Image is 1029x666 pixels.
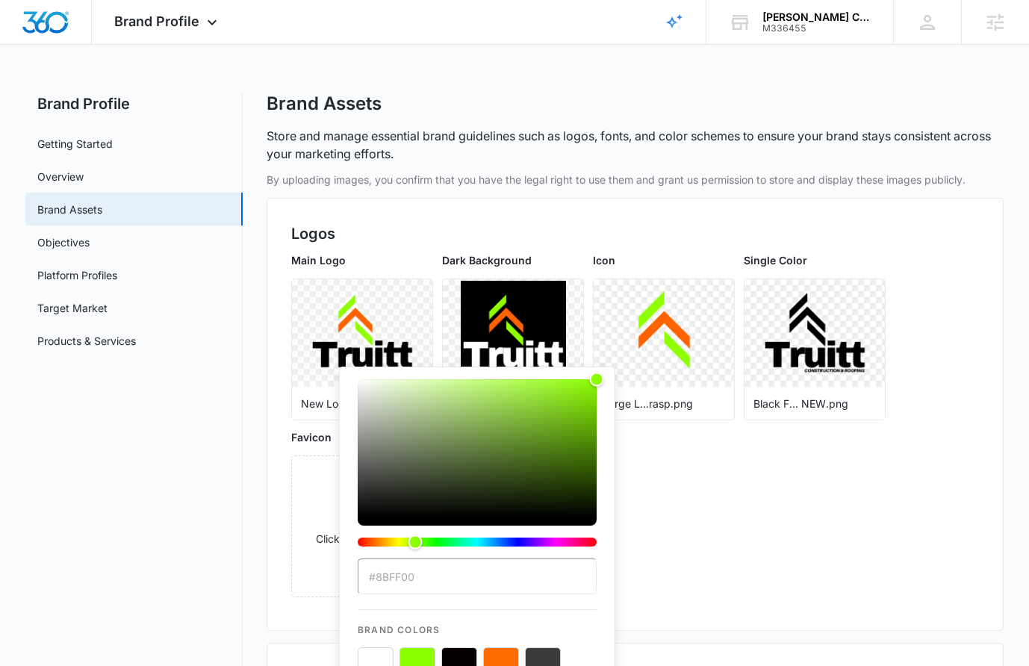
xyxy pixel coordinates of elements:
[267,127,1003,163] p: Store and manage essential brand guidelines such as logos, fonts, and color schemes to ensure you...
[25,93,243,115] h2: Brand Profile
[762,11,871,23] div: account name
[292,490,432,564] div: Click or drag file to upload
[267,93,382,115] h1: Brand Assets
[744,252,886,268] p: Single Color
[358,379,597,558] div: color-picker
[358,538,597,547] div: Hue
[291,222,978,245] h2: Logos
[37,300,108,316] a: Target Market
[37,202,102,217] a: Brand Assets
[114,13,199,29] span: Brand Profile
[291,429,433,445] p: Favicon
[358,379,597,517] div: Color
[762,23,871,34] div: account id
[612,281,717,386] img: User uploaded logo
[358,610,597,637] p: Brand Colors
[291,252,433,268] p: Main Logo
[753,396,876,411] p: Black F... NEW.png
[267,172,1003,187] p: By uploading images, you confirm that you have the legal right to use them and grant us permissio...
[37,267,117,283] a: Platform Profiles
[37,136,113,152] a: Getting Started
[358,558,597,594] input: color-picker-input
[593,252,735,268] p: Icon
[37,333,136,349] a: Products & Services
[310,281,415,386] img: User uploaded logo
[37,234,90,250] a: Objectives
[37,169,84,184] a: Overview
[603,396,725,411] p: Large L...rasp.png
[442,252,584,268] p: Dark Background
[762,281,868,386] img: User uploaded logo
[292,456,432,597] span: Click or drag file to upload
[301,396,423,411] p: New Log...ound.png
[461,281,566,386] img: User uploaded logo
